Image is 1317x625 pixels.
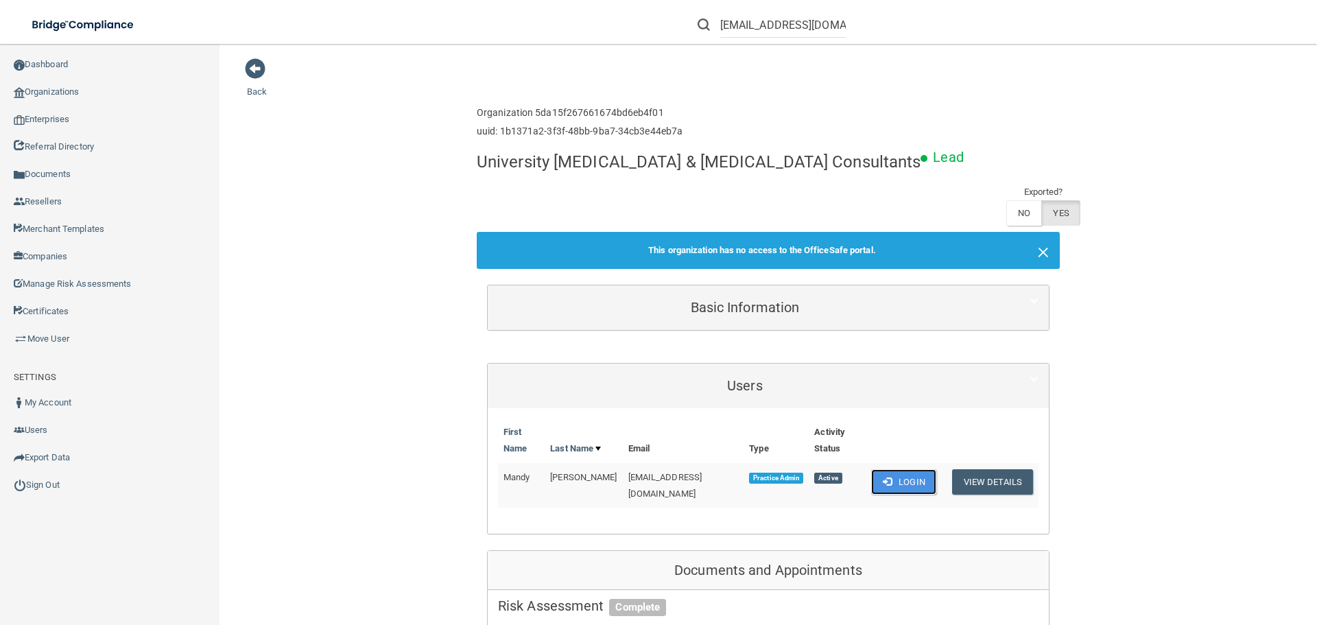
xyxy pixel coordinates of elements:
a: First Name [503,424,539,457]
h5: Risk Assessment [498,598,1039,613]
img: briefcase.64adab9b.png [14,332,27,346]
div: Documents and Appointments [488,551,1049,591]
th: Type [744,418,809,463]
button: Login [871,469,936,495]
label: YES [1041,200,1080,226]
h6: uuid: 1b1371a2-3f3f-48bb-9ba7-34cb3e44eb7a [477,126,683,137]
span: [PERSON_NAME] [550,472,617,482]
button: View Details [952,469,1033,495]
img: ic-search.3b580494.png [698,19,710,31]
a: Last Name [550,440,601,457]
th: Activity Status [809,418,866,463]
b: This organization has no access to the OfficeSafe portal. [648,245,876,255]
h5: Basic Information [498,300,992,315]
img: organization-icon.f8decf85.png [14,87,25,98]
img: icon-users.e205127d.png [14,425,25,436]
img: ic_power_dark.7ecde6b1.png [14,479,26,491]
img: icon-documents.8dae5593.png [14,169,25,180]
button: Close [1037,242,1049,259]
input: Search [720,12,846,38]
img: enterprise.0d942306.png [14,115,25,125]
img: icon-export.b9366987.png [14,452,25,463]
span: × [1037,237,1049,264]
a: Basic Information [498,292,1039,323]
a: Back [247,70,267,97]
span: [EMAIL_ADDRESS][DOMAIN_NAME] [628,472,702,499]
img: ic_dashboard_dark.d01f4a41.png [14,60,25,71]
span: Active [814,473,842,484]
span: Mandy [503,472,530,482]
a: Users [498,370,1039,401]
p: Lead [933,145,963,170]
img: bridge_compliance_login_screen.278c3ca4.svg [21,11,147,39]
img: ic_reseller.de258add.png [14,196,25,207]
img: ic_user_dark.df1a06c3.png [14,397,25,408]
span: Complete [609,599,666,617]
h4: University [MEDICAL_DATA] & [MEDICAL_DATA] Consultants [477,153,921,171]
span: Practice Admin [749,473,803,484]
th: Email [623,418,744,463]
td: Exported? [1006,184,1080,200]
h5: Users [498,378,992,393]
label: NO [1006,200,1041,226]
h6: Organization 5da15f267661674bd6eb4f01 [477,108,683,118]
label: SETTINGS [14,369,56,386]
